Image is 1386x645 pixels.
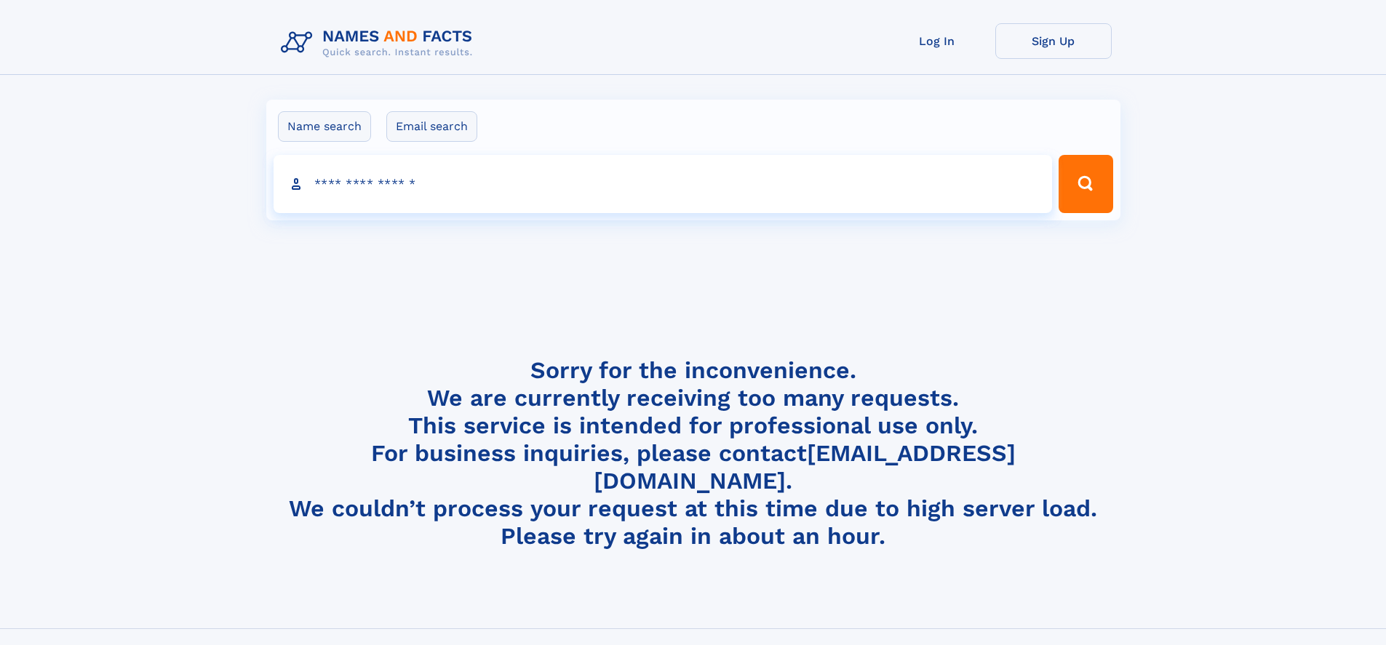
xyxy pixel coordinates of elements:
[995,23,1112,59] a: Sign Up
[386,111,477,142] label: Email search
[275,23,485,63] img: Logo Names and Facts
[278,111,371,142] label: Name search
[1059,155,1112,213] button: Search Button
[879,23,995,59] a: Log In
[274,155,1053,213] input: search input
[275,356,1112,550] h4: Sorry for the inconvenience. We are currently receiving too many requests. This service is intend...
[594,439,1016,494] a: [EMAIL_ADDRESS][DOMAIN_NAME]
